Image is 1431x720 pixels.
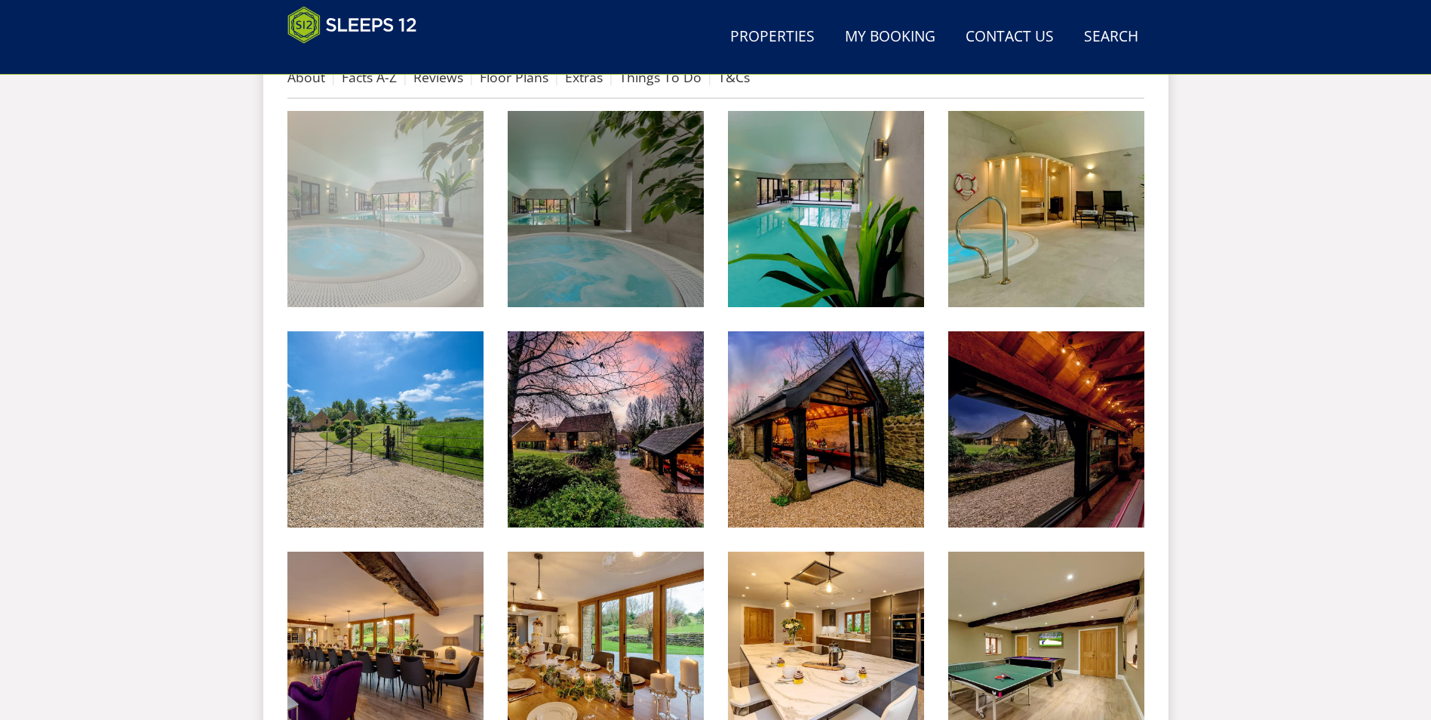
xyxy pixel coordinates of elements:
[287,68,325,86] a: About
[565,68,603,86] a: Extras
[718,68,750,86] a: T&Cs
[960,20,1060,54] a: Contact Us
[619,68,702,86] a: Things To Do
[508,331,704,528] img: Kingshay Barton - A fabulous all-weather-all-year holiday house for large group stays
[287,6,417,44] img: Sleeps 12
[728,331,924,528] img: Kingshay Barton - In the garden there's a heated weatherproof BBQ bothy
[480,68,548,86] a: Floor Plans
[728,111,924,307] img: Kingshay Barton - Centre stage in the spa hall is the swimming pool
[413,68,463,86] a: Reviews
[342,68,397,86] a: Facts A-Z
[280,53,438,66] iframe: Customer reviews powered by Trustpilot
[724,20,821,54] a: Properties
[508,111,704,307] img: Kingshay Barton - Large holiday house in Somerset with indoor pool
[1078,20,1144,54] a: Search
[839,20,941,54] a: My Booking
[948,111,1144,307] img: Kingshay Barton - To one end of the spa hall there's a glass fronted sauna
[287,111,484,307] img: Kingshay Barton - Large group holiday house with a private spa hall. All yours for the whole of y...
[948,331,1144,528] img: Kingshay Barton - Cook up a feast in the weather proof BBQ bothy; when it's warm, slide back the ...
[287,331,484,528] img: Kingshay Barton - Large house to rent in Somerset for family holidays and short breaks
